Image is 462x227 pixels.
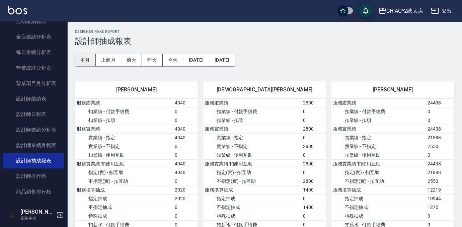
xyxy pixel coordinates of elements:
[75,125,173,133] td: 服務實業績
[426,159,454,168] td: 24438
[75,116,173,125] td: 扣業績 - 扣項
[75,177,173,185] td: 不指定(實) - 扣互助
[301,159,326,168] td: 2800
[75,36,454,46] h3: 設計師抽成報表
[203,125,301,133] td: 服務實業績
[173,168,198,177] td: 4040
[173,107,198,116] td: 0
[426,194,454,203] td: 10944
[301,185,326,194] td: 1400
[203,99,301,107] td: 服務虛業績
[203,159,301,168] td: 服務實業績 扣使用互助
[75,107,173,116] td: 扣業績 - 付款手續費
[376,4,426,18] button: CHIAO^2總太店
[301,107,326,116] td: 0
[3,168,64,184] a: 設計師排行榜
[331,133,426,142] td: 實業績 - 指定
[203,142,301,151] td: 實業績 - 不指定
[331,125,426,133] td: 服務實業績
[426,203,454,212] td: 1275
[426,107,454,116] td: 0
[173,116,198,125] td: 0
[75,142,173,151] td: 實業績 - 不指定
[75,168,173,177] td: 指定(實) - 扣互助
[3,200,64,215] a: 商品消耗明細
[203,194,301,203] td: 指定抽成
[331,151,426,159] td: 扣業績 - 使用互助
[301,133,326,142] td: 0
[173,159,198,168] td: 4040
[203,168,301,177] td: 指定(實) - 扣互助
[331,194,426,203] td: 指定抽成
[3,29,64,45] a: 全店業績分析表
[426,125,454,133] td: 24438
[331,168,426,177] td: 指定(實) - 扣互助
[301,203,326,212] td: 1400
[203,133,301,142] td: 實業績 - 指定
[173,151,198,159] td: 0
[426,177,454,185] td: 2550
[173,99,198,107] td: 4040
[301,116,326,125] td: 0
[75,133,173,142] td: 實業績 - 指定
[3,45,64,60] a: 每日業績分析表
[75,212,173,220] td: 特殊抽成
[20,209,55,215] h5: [PERSON_NAME]
[173,142,198,151] td: 0
[183,54,209,66] button: [DATE]
[203,185,301,194] td: 服務換算抽成
[359,4,372,17] button: save
[339,86,446,93] span: [PERSON_NAME]
[428,5,454,17] button: 登出
[203,116,301,125] td: 扣業績 - 扣項
[331,203,426,212] td: 不指定抽成
[301,212,326,220] td: 0
[121,54,142,66] button: 前天
[173,203,198,212] td: 0
[20,215,55,221] p: 高階主管
[75,29,454,34] h2: Designer Rake Report
[211,86,318,93] span: [DEMOGRAPHIC_DATA][PERSON_NAME]
[83,86,190,93] span: [PERSON_NAME]
[209,54,235,66] button: [DATE]
[5,208,19,222] img: Person
[331,212,426,220] td: 特殊抽成
[75,54,96,66] button: 本月
[426,142,454,151] td: 2550
[301,168,326,177] td: 0
[173,212,198,220] td: 0
[3,153,64,168] a: 設計師抽成報表
[173,194,198,203] td: 2020
[96,54,121,66] button: 上個月
[8,6,27,14] img: Logo
[163,54,183,66] button: 今天
[75,185,173,194] td: 服務換算抽成
[301,125,326,133] td: 2800
[426,212,454,220] td: 0
[3,122,64,138] a: 設計師業績分析表
[75,151,173,159] td: 扣業績 - 使用互助
[142,54,163,66] button: 昨天
[203,203,301,212] td: 不指定抽成
[3,91,64,106] a: 設計師業績表
[331,116,426,125] td: 扣業績 - 扣項
[301,151,326,159] td: 0
[173,133,198,142] td: 4040
[173,177,198,185] td: 0
[3,184,64,200] a: 商品銷售排行榜
[203,177,301,185] td: 不指定(實) - 扣互助
[331,142,426,151] td: 實業績 - 不指定
[3,76,64,91] a: 營業項目月分析表
[301,142,326,151] td: 2800
[331,99,426,107] td: 服務虛業績
[203,151,301,159] td: 扣業績 - 使用互助
[203,212,301,220] td: 特殊抽成
[203,107,301,116] td: 扣業績 - 付款手續費
[3,14,64,29] a: 互助業績報表
[331,185,426,194] td: 服務換算抽成
[386,7,423,15] div: CHIAO^2總太店
[301,177,326,185] td: 2800
[331,177,426,185] td: 不指定(實) - 扣互助
[75,99,173,107] td: 服務虛業績
[3,106,64,122] a: 設計師日報表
